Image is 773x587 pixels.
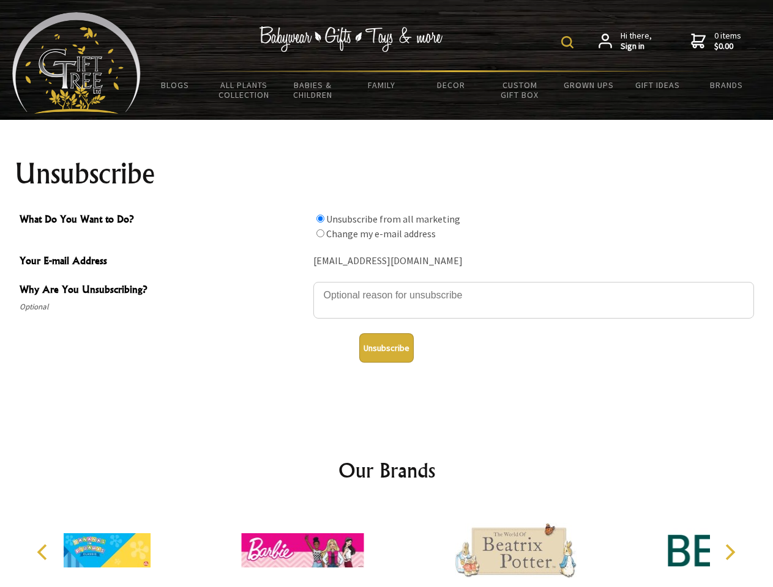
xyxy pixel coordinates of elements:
a: Babies & Children [278,72,348,108]
a: Family [348,72,417,98]
strong: $0.00 [714,41,741,52]
a: Gift Ideas [623,72,692,98]
a: Brands [692,72,761,98]
img: Babyware - Gifts - Toys and more... [12,12,141,114]
strong: Sign in [621,41,652,52]
h2: Our Brands [24,456,749,485]
span: Your E-mail Address [20,253,307,271]
span: What Do You Want to Do? [20,212,307,229]
button: Unsubscribe [359,333,414,363]
span: 0 items [714,30,741,52]
span: Why Are You Unsubscribing? [20,282,307,300]
label: Unsubscribe from all marketing [326,213,460,225]
div: [EMAIL_ADDRESS][DOMAIN_NAME] [313,252,754,271]
a: Grown Ups [554,72,623,98]
span: Hi there, [621,31,652,52]
button: Next [716,539,743,566]
label: Change my e-mail address [326,227,436,240]
input: What Do You Want to Do? [316,215,324,223]
a: Decor [416,72,485,98]
button: Previous [31,539,58,566]
a: All Plants Collection [210,72,279,108]
a: BLOGS [141,72,210,98]
h1: Unsubscribe [15,159,759,188]
a: Custom Gift Box [485,72,555,108]
span: Optional [20,300,307,314]
input: What Do You Want to Do? [316,229,324,237]
img: product search [561,36,573,48]
a: 0 items$0.00 [691,31,741,52]
textarea: Why Are You Unsubscribing? [313,282,754,319]
img: Babywear - Gifts - Toys & more [260,26,443,52]
a: Hi there,Sign in [599,31,652,52]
